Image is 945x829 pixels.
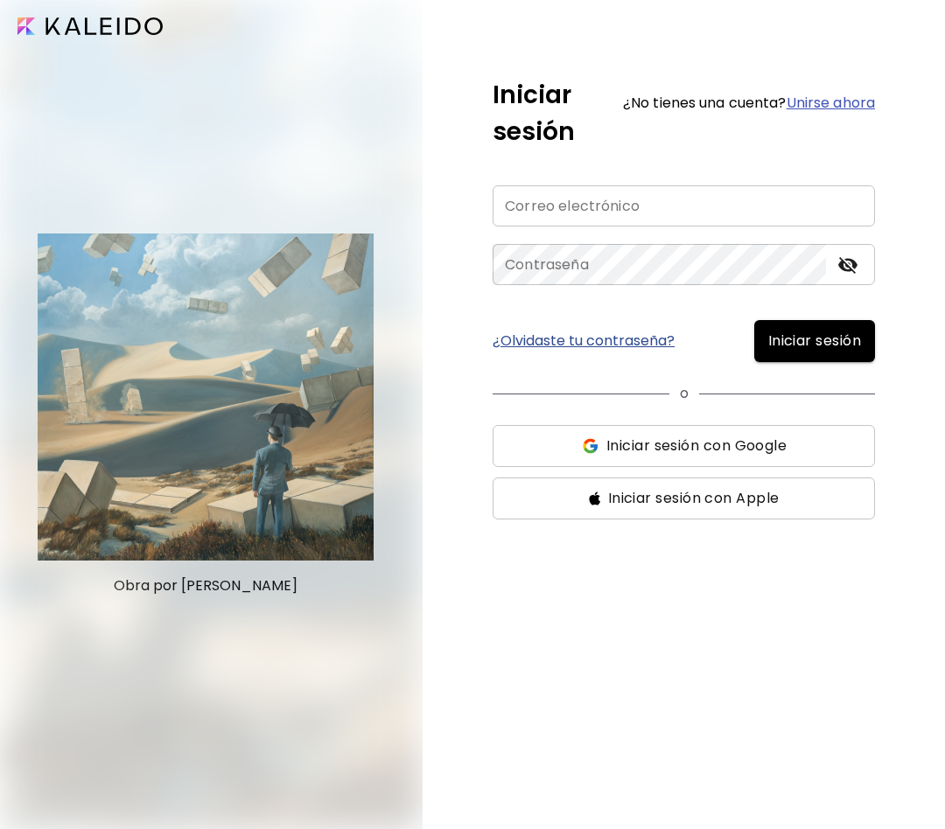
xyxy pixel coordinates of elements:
[787,93,875,113] a: Unirse ahora
[581,437,599,455] img: ss
[623,96,875,110] h6: ¿No tienes una cuenta?
[606,435,787,456] span: Iniciar sesión con Google
[493,477,875,519] button: ssIniciar sesión con Apple
[493,334,675,348] a: ¿Olvidaste tu contraseña?
[608,488,780,509] span: Iniciar sesión con Apple
[754,320,875,362] button: Iniciar sesión
[589,491,601,505] img: ss
[680,383,689,404] p: o
[493,425,875,467] button: ssIniciar sesión con Google
[833,250,863,280] button: toggle password visibility
[768,331,861,352] span: Iniciar sesión
[493,77,623,150] h5: Iniciar sesión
